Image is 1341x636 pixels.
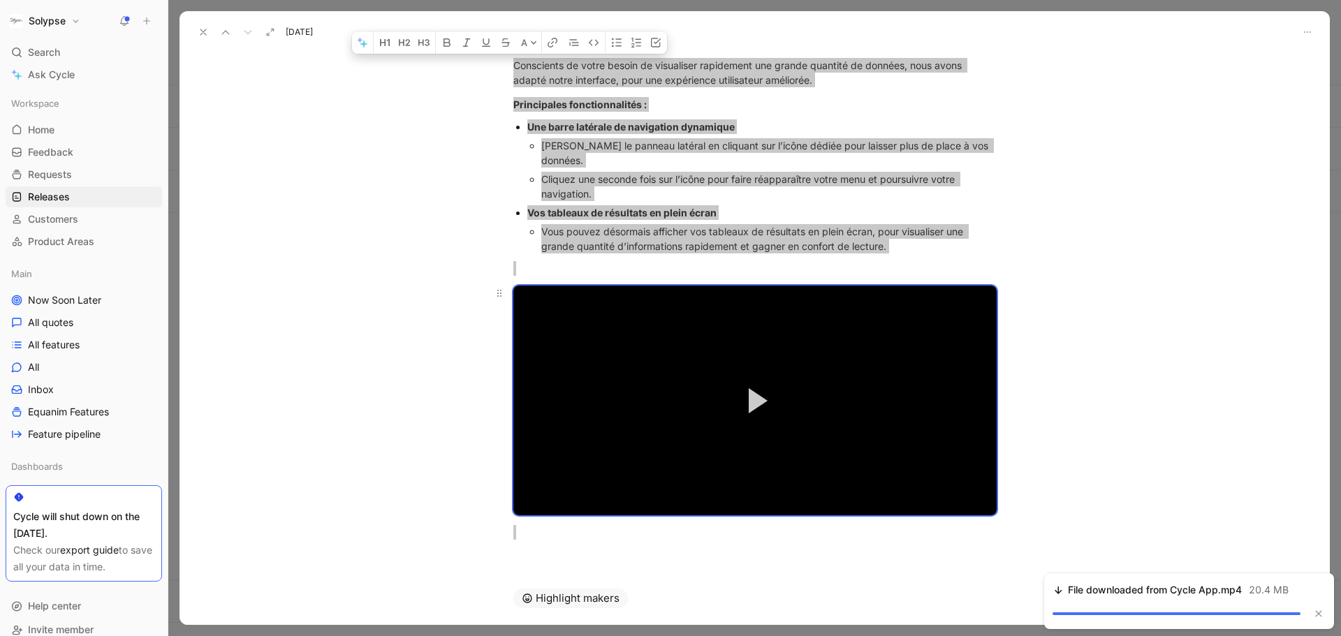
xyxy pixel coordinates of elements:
span: Search [28,44,60,61]
button: Play Video [724,369,786,432]
span: Invite member [28,623,94,635]
div: Video Player [513,286,997,515]
h1: Solypse [29,15,66,27]
span: Feedback [28,145,73,159]
a: Feature pipeline [6,424,162,445]
div: Check our to save all your data in time. [13,542,154,575]
a: export guide [60,544,119,556]
span: Feature pipeline [28,427,101,441]
span: Dashboards [11,459,63,473]
a: Home [6,119,162,140]
div: Main [6,263,162,284]
a: Equanim Features [6,401,162,422]
span: Ask Cycle [28,66,75,83]
span: Customers [28,212,78,226]
span: Requests [28,168,72,182]
a: Product Areas [6,231,162,252]
div: Search [6,42,162,63]
a: Requests [6,164,162,185]
span: All [28,360,39,374]
a: Now Soon Later [6,290,162,311]
a: All quotes [6,312,162,333]
div: Vous pouvez désormais afficher vos tableaux de résultats en plein écran, pour visualiser une gran... [541,224,997,253]
div: Cycle will shut down on the [DATE]. [13,508,154,542]
div: Dashboards [6,456,162,477]
span: Workspace [11,96,59,110]
button: A [517,31,541,54]
div: Dashboards [6,456,162,481]
a: All features [6,334,162,355]
div: Help center [6,596,162,616]
strong: Principales fonctionnalités : [513,98,647,110]
div: MainNow Soon LaterAll quotesAll featuresAllInboxEquanim FeaturesFeature pipeline [6,263,162,445]
a: Ask Cycle [6,64,162,85]
button: SolypseSolypse [6,11,84,31]
div: [PERSON_NAME] le panneau latéral en cliquant sur l’icône dédiée pour laisser plus de place à vos ... [541,138,997,168]
span: Releases [28,190,70,204]
a: Customers [6,209,162,230]
span: Inbox [28,383,54,397]
div: Workspace [6,93,162,114]
img: Solypse [9,14,23,28]
a: Feedback [6,142,162,163]
span: [DATE] [286,27,313,38]
a: Releases [6,186,162,207]
span: All quotes [28,316,73,330]
span: 20.4 MB [1249,582,1289,598]
a: All [6,357,162,378]
span: Home [28,123,54,137]
strong: Vos tableaux de résultats en plein écran [527,207,717,219]
span: Help center [28,600,81,612]
span: Product Areas [28,235,94,249]
button: Highlight makers [513,589,628,608]
strong: Une barre latérale de navigation dynamique [527,121,735,133]
span: Main [11,267,32,281]
span: Now Soon Later [28,293,101,307]
span: All features [28,338,80,352]
span: File downloaded from Cycle App.mp4 [1068,582,1242,598]
div: Conscients de votre besoin de visualiser rapidement une grande quantité de données, nous avons ad... [513,58,997,87]
a: Inbox [6,379,162,400]
div: Cliquez une seconde fois sur l’icône pour faire réapparaître votre menu et poursuivre votre navig... [541,172,997,201]
span: Equanim Features [28,405,109,419]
